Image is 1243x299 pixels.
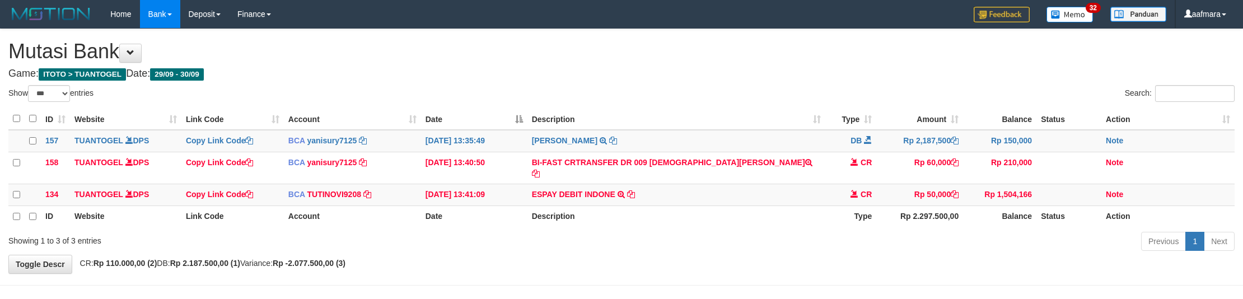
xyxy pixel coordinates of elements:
[963,130,1036,152] td: Rp 150,000
[284,108,421,130] th: Account: activate to sort column ascending
[1106,158,1123,167] a: Note
[74,136,123,145] a: TUANTOGEL
[288,136,305,145] span: BCA
[421,108,527,130] th: Date: activate to sort column descending
[70,152,181,184] td: DPS
[421,205,527,227] th: Date
[1086,3,1101,13] span: 32
[1110,7,1166,22] img: panduan.png
[41,205,70,227] th: ID
[28,85,70,102] select: Showentries
[307,158,357,167] a: yanisury7125
[74,190,123,199] a: TUANTOGEL
[70,205,181,227] th: Website
[8,231,510,246] div: Showing 1 to 3 of 3 entries
[186,158,254,167] a: Copy Link Code
[288,158,305,167] span: BCA
[74,158,123,167] a: TUANTOGEL
[951,158,959,167] a: Copy Rp 60,000 to clipboard
[1106,136,1123,145] a: Note
[876,130,963,152] td: Rp 2,187,500
[1204,232,1235,251] a: Next
[825,108,876,130] th: Type: activate to sort column ascending
[876,152,963,184] td: Rp 60,000
[170,259,240,268] strong: Rp 2.187.500,00 (1)
[307,190,361,199] a: TUTINOVI9208
[963,184,1036,205] td: Rp 1,504,166
[284,205,421,227] th: Account
[1101,205,1235,227] th: Action
[39,68,126,81] span: ITOTO > TUANTOGEL
[1036,205,1101,227] th: Status
[8,40,1235,63] h1: Mutasi Bank
[150,68,204,81] span: 29/09 - 30/09
[1155,85,1235,102] input: Search:
[532,136,597,145] a: [PERSON_NAME]
[8,6,94,22] img: MOTION_logo.png
[359,158,367,167] a: Copy yanisury7125 to clipboard
[363,190,371,199] a: Copy TUTINOVI9208 to clipboard
[861,190,872,199] span: CR
[307,136,357,145] a: yanisury7125
[1046,7,1094,22] img: Button%20Memo.svg
[876,184,963,205] td: Rp 50,000
[421,152,527,184] td: [DATE] 13:40:50
[951,190,959,199] a: Copy Rp 50,000 to clipboard
[181,108,284,130] th: Link Code: activate to sort column ascending
[41,108,70,130] th: ID: activate to sort column ascending
[70,108,181,130] th: Website: activate to sort column ascending
[359,136,367,145] a: Copy yanisury7125 to clipboard
[532,190,615,199] a: ESPAY DEBIT INDONE
[861,158,872,167] span: CR
[527,152,826,184] td: BI-FAST CRTRANSFER DR 009 [DEMOGRAPHIC_DATA][PERSON_NAME]
[825,205,876,227] th: Type
[851,136,862,145] span: DB
[1141,232,1186,251] a: Previous
[186,136,254,145] a: Copy Link Code
[963,152,1036,184] td: Rp 210,000
[45,158,58,167] span: 158
[45,190,58,199] span: 134
[421,184,527,205] td: [DATE] 13:41:09
[70,184,181,205] td: DPS
[8,85,94,102] label: Show entries
[1101,108,1235,130] th: Action: activate to sort column ascending
[186,190,254,199] a: Copy Link Code
[609,136,617,145] a: Copy EDI MULYADI to clipboard
[876,205,963,227] th: Rp 2.297.500,00
[527,205,826,227] th: Description
[288,190,305,199] span: BCA
[421,130,527,152] td: [DATE] 13:35:49
[273,259,345,268] strong: Rp -2.077.500,00 (3)
[527,108,826,130] th: Description: activate to sort column ascending
[1125,85,1235,102] label: Search:
[627,190,635,199] a: Copy ESPAY DEBIT INDONE to clipboard
[951,136,959,145] a: Copy Rp 2,187,500 to clipboard
[70,130,181,152] td: DPS
[181,205,284,227] th: Link Code
[963,205,1036,227] th: Balance
[532,169,540,178] a: Copy BI-FAST CRTRANSFER DR 009 MUHAMMAD FURKAN to clipboard
[1185,232,1204,251] a: 1
[963,108,1036,130] th: Balance
[974,7,1030,22] img: Feedback.jpg
[45,136,58,145] span: 157
[8,255,72,274] a: Toggle Descr
[74,259,345,268] span: CR: DB: Variance:
[94,259,157,268] strong: Rp 110.000,00 (2)
[876,108,963,130] th: Amount: activate to sort column ascending
[1036,108,1101,130] th: Status
[1106,190,1123,199] a: Note
[8,68,1235,80] h4: Game: Date:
